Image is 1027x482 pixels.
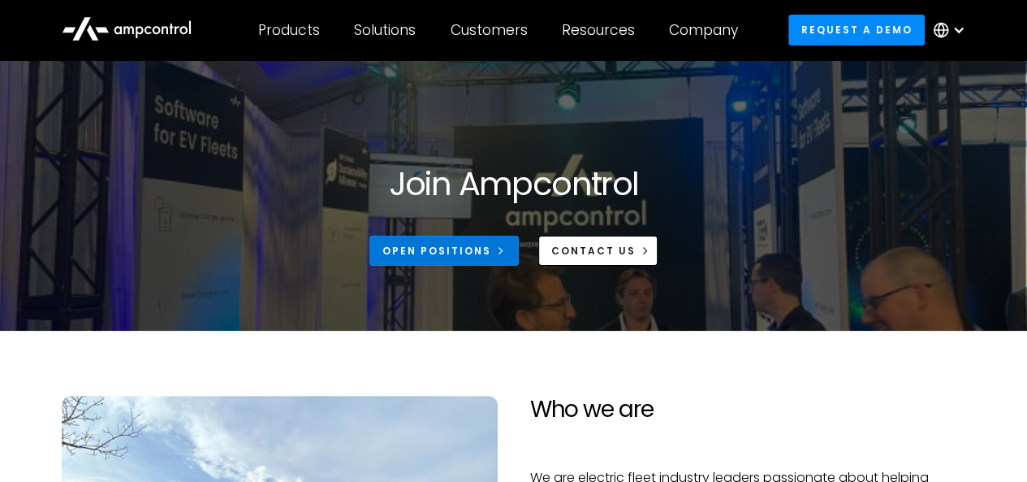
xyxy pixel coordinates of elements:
[451,21,528,39] div: Customers
[258,21,320,39] div: Products
[669,21,738,39] div: Company
[354,21,416,39] div: Solutions
[550,244,635,258] div: CONTACT US
[562,21,635,39] div: Resources
[369,236,519,266] a: Open Positions
[382,244,491,258] div: Open Positions
[788,15,925,45] a: Request a demo
[530,396,966,423] h2: Who we are
[538,236,658,266] a: CONTACT US
[388,164,638,203] h1: Join Ampcontrol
